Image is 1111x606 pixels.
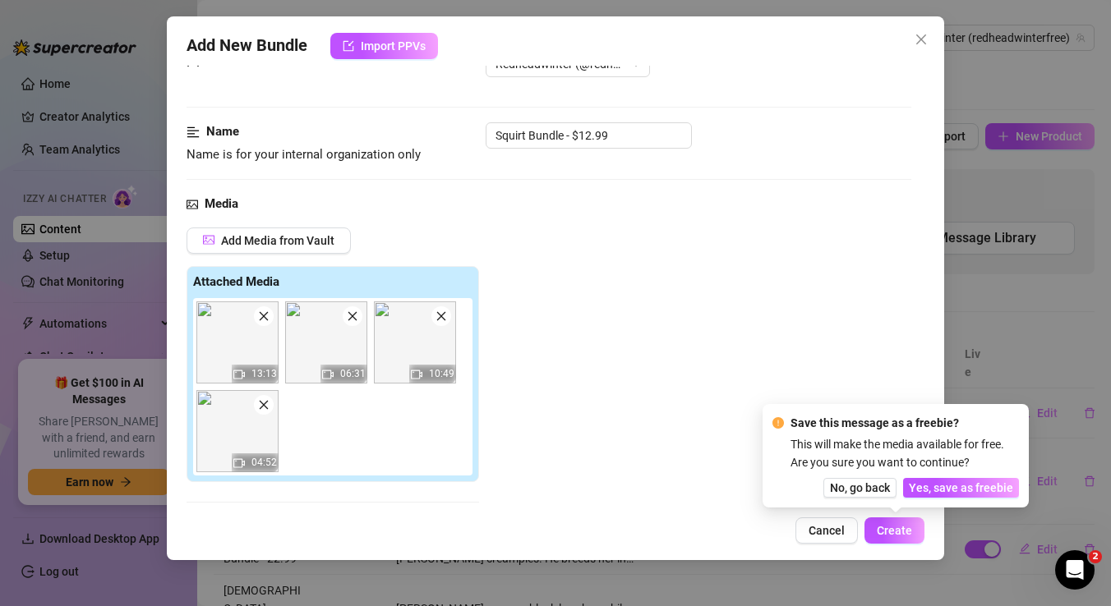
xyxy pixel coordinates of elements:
span: video-camera [233,457,245,469]
span: 10:49 [429,368,454,379]
span: picture [187,195,198,214]
strong: Media [205,196,238,211]
button: Import PPVs [330,33,438,59]
span: align-left [187,122,200,142]
strong: Attached Media [193,274,279,289]
span: exclamation-circle [772,417,784,429]
button: No, go back [823,478,897,498]
div: This will make the media available for free. Are you sure you want to continue? [791,435,1019,471]
span: Name is for your internal organization only [187,147,421,162]
span: No, go back [830,481,890,494]
span: Import PPVs [361,39,426,53]
span: 2 [1089,550,1102,563]
span: import [343,40,354,52]
span: close [436,310,447,322]
span: 06:31 [340,368,366,379]
div: Save this message as a freebie? [791,414,1019,432]
button: Yes, save as freebie [903,478,1019,498]
span: Close [908,33,934,46]
span: Add Media from Vault [221,234,334,247]
span: video-camera [411,369,422,380]
span: Yes, save as freebie [909,481,1013,494]
img: media [196,390,279,472]
div: 10:49 [374,301,456,383]
span: Add New Bundle [187,33,307,59]
span: close [915,33,928,46]
iframe: Intercom live chat [1055,550,1095,590]
img: media [196,301,279,383]
span: 13:13 [251,368,277,379]
div: 04:52 [196,390,279,472]
button: Create [864,517,924,544]
strong: Name [206,124,239,139]
span: close [258,399,270,411]
span: picture [203,234,214,246]
div: 06:31 [285,301,367,383]
span: video-camera [322,369,334,380]
button: Close [908,26,934,53]
div: 13:13 [196,301,279,383]
img: media [374,301,456,383]
span: close [347,310,358,322]
span: 04:52 [251,457,277,468]
span: close [258,310,270,322]
button: Cancel [795,517,858,544]
img: media [285,301,367,383]
button: Add Media from Vault [187,227,351,254]
span: Cancel [809,524,845,537]
span: video-camera [233,369,245,380]
input: Enter a name [486,122,692,149]
span: Create [877,524,912,537]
